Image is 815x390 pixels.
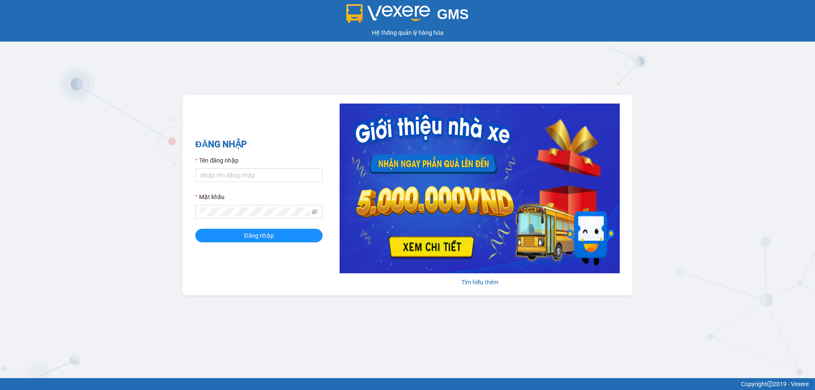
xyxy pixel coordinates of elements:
a: GMS [346,13,469,20]
span: GMS [437,6,469,22]
img: logo 2 [346,4,430,23]
div: Copyright 2019 - Vexere [6,379,809,389]
label: Tên đăng nhập [195,156,239,165]
span: Đăng nhập [244,231,274,240]
label: Mật khẩu [195,192,225,202]
img: banner-0 [340,104,620,273]
span: copyright [767,381,773,387]
div: Tìm hiểu thêm [340,278,620,287]
span: eye-invisible [312,209,318,215]
div: Hệ thống quản lý hàng hóa [2,28,813,37]
input: Tên đăng nhập [195,168,323,182]
input: Mật khẩu [200,207,310,216]
h2: ĐĂNG NHẬP [195,137,323,152]
button: Đăng nhập [195,229,323,242]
